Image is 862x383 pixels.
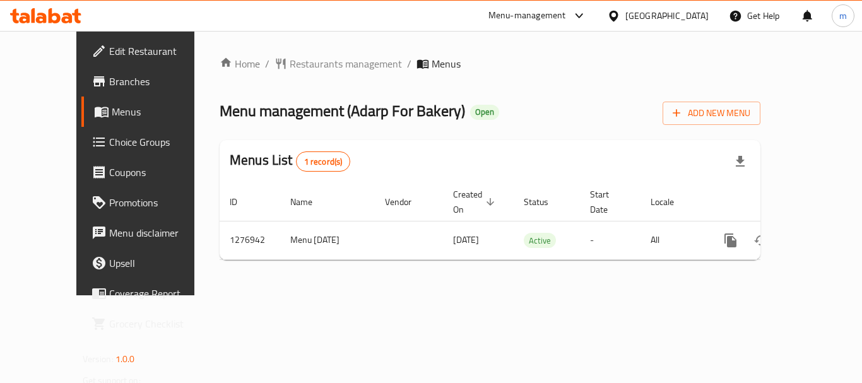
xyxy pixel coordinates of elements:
[651,194,690,209] span: Locale
[81,248,220,278] a: Upsell
[580,221,641,259] td: -
[453,187,499,217] span: Created On
[716,225,746,256] button: more
[488,8,566,23] div: Menu-management
[524,233,556,248] div: Active
[115,351,135,367] span: 1.0.0
[663,102,760,125] button: Add New Menu
[275,56,402,71] a: Restaurants management
[81,309,220,339] a: Grocery Checklist
[109,316,210,331] span: Grocery Checklist
[524,194,565,209] span: Status
[265,56,269,71] li: /
[220,56,260,71] a: Home
[109,165,210,180] span: Coupons
[220,221,280,259] td: 1276942
[81,187,220,218] a: Promotions
[432,56,461,71] span: Menus
[290,194,329,209] span: Name
[625,9,709,23] div: [GEOGRAPHIC_DATA]
[590,187,625,217] span: Start Date
[81,36,220,66] a: Edit Restaurant
[109,286,210,301] span: Coverage Report
[109,74,210,89] span: Branches
[109,195,210,210] span: Promotions
[81,127,220,157] a: Choice Groups
[746,225,776,256] button: Change Status
[453,232,479,248] span: [DATE]
[109,225,210,240] span: Menu disclaimer
[839,9,847,23] span: m
[641,221,706,259] td: All
[230,151,350,172] h2: Menus List
[81,66,220,97] a: Branches
[470,107,499,117] span: Open
[109,256,210,271] span: Upsell
[706,183,847,221] th: Actions
[220,97,465,125] span: Menu management ( Adarp For Bakery )
[725,146,755,177] div: Export file
[385,194,428,209] span: Vendor
[81,218,220,248] a: Menu disclaimer
[297,156,350,168] span: 1 record(s)
[470,105,499,120] div: Open
[280,221,375,259] td: Menu [DATE]
[220,56,760,71] nav: breadcrumb
[407,56,411,71] li: /
[230,194,254,209] span: ID
[81,97,220,127] a: Menus
[109,134,210,150] span: Choice Groups
[109,44,210,59] span: Edit Restaurant
[81,278,220,309] a: Coverage Report
[290,56,402,71] span: Restaurants management
[296,151,351,172] div: Total records count
[112,104,210,119] span: Menus
[524,233,556,248] span: Active
[83,351,114,367] span: Version:
[673,105,750,121] span: Add New Menu
[81,157,220,187] a: Coupons
[220,183,847,260] table: enhanced table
